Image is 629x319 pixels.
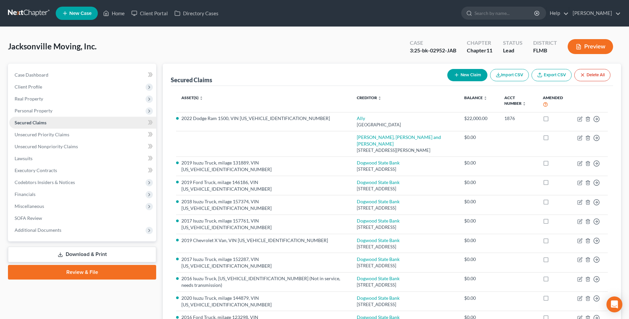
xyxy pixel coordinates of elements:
[357,134,441,147] a: [PERSON_NAME], [PERSON_NAME] and [PERSON_NAME]
[15,215,42,221] span: SOFA Review
[15,108,52,113] span: Personal Property
[464,218,494,224] div: $0.00
[181,218,346,231] li: 2017 Isuzu Truck, milage 157761, VIN [US_VEHICLE_IDENTIFICATION_NUMBER]
[15,132,69,137] span: Unsecured Priority Claims
[537,91,572,112] th: Amended
[181,179,346,192] li: 2019 Ford Truck, milage 146186, VIN [US_VEHICLE_IDENTIFICATION_NUMBER]
[357,115,365,121] a: Ally
[15,144,78,149] span: Unsecured Nonpriority Claims
[15,203,44,209] span: Miscellaneous
[533,39,557,47] div: District
[464,295,494,301] div: $0.00
[8,41,96,51] span: Jacksonville Moving, Inc.
[181,275,346,288] li: 2016 Isuzu Truck, [US_VEHICLE_IDENTIFICATION_NUMBER] (Not in service, needs transmission)
[181,256,346,269] li: 2017 Isuzu Truck, milage 152287, VIN [US_VEHICLE_IDENTIFICATION_NUMBER]
[490,69,529,81] button: Import CSV
[464,115,494,122] div: $22,000.00
[69,11,92,16] span: New Case
[9,69,156,81] a: Case Dashboard
[464,159,494,166] div: $0.00
[503,39,523,47] div: Status
[464,198,494,205] div: $0.00
[181,198,346,212] li: 2018 Isuzu Truck, milage 157374, VIN [US_VEHICLE_IDENTIFICATION_NUMBER]
[357,147,454,154] div: [STREET_ADDRESS][PERSON_NAME]
[181,295,346,308] li: 2020 Isuzu Truck, milage 144879, VIN [US_VEHICLE_IDENTIFICATION_NUMBER]
[532,69,572,81] a: Export CSV
[357,205,454,211] div: [STREET_ADDRESS]
[15,96,43,101] span: Real Property
[410,39,456,47] div: Case
[357,186,454,192] div: [STREET_ADDRESS]
[9,164,156,176] a: Executory Contracts
[15,191,35,197] span: Financials
[357,295,400,301] a: Dogwood State Bank
[181,237,346,244] li: 2019 Chevrolet X Van, VIN [US_VEHICLE_IDENTIFICATION_NUMBER]
[357,244,454,250] div: [STREET_ADDRESS]
[464,95,487,100] a: Balance unfold_more
[15,179,75,185] span: Codebtors Insiders & Notices
[474,7,535,19] input: Search by name...
[9,129,156,141] a: Unsecured Priority Claims
[9,153,156,164] a: Lawsuits
[357,263,454,269] div: [STREET_ADDRESS]
[357,122,454,128] div: [GEOGRAPHIC_DATA]
[464,275,494,282] div: $0.00
[199,96,203,100] i: unfold_more
[410,47,456,54] div: 3:25-bk-02952-JAB
[8,265,156,280] a: Review & File
[464,179,494,186] div: $0.00
[464,237,494,244] div: $0.00
[464,134,494,141] div: $0.00
[171,7,222,19] a: Directory Cases
[467,39,492,47] div: Chapter
[486,47,492,53] span: 11
[569,7,621,19] a: [PERSON_NAME]
[546,7,569,19] a: Help
[15,120,46,125] span: Secured Claims
[357,218,400,223] a: Dogwood State Bank
[464,256,494,263] div: $0.00
[357,282,454,288] div: [STREET_ADDRESS]
[15,72,48,78] span: Case Dashboard
[447,69,487,81] button: New Claim
[522,102,526,106] i: unfold_more
[357,166,454,172] div: [STREET_ADDRESS]
[574,69,610,81] button: Delete All
[357,95,382,100] a: Creditor unfold_more
[9,141,156,153] a: Unsecured Nonpriority Claims
[9,212,156,224] a: SOFA Review
[128,7,171,19] a: Client Portal
[181,115,346,122] li: 2022 Dodge Ram 1500, VIN [US_VEHICLE_IDENTIFICATION_NUMBER]
[15,167,57,173] span: Executory Contracts
[533,47,557,54] div: FLMB
[357,160,400,165] a: Dogwood State Bank
[15,84,42,90] span: Client Profile
[171,76,212,84] div: Secured Claims
[503,47,523,54] div: Lead
[357,224,454,230] div: [STREET_ADDRESS]
[357,256,400,262] a: Dogwood State Bank
[606,296,622,312] div: Open Intercom Messenger
[9,117,156,129] a: Secured Claims
[467,47,492,54] div: Chapter
[357,199,400,204] a: Dogwood State Bank
[181,159,346,173] li: 2019 Isuzu Truck, milage 131889, VIN [US_VEHICLE_IDENTIFICATION_NUMBER]
[357,301,454,308] div: [STREET_ADDRESS]
[15,156,32,161] span: Lawsuits
[8,247,156,262] a: Download & Print
[357,237,400,243] a: Dogwood State Bank
[568,39,613,54] button: Preview
[357,276,400,281] a: Dogwood State Bank
[483,96,487,100] i: unfold_more
[181,95,203,100] a: Asset(s) unfold_more
[504,95,526,106] a: Acct Number unfold_more
[357,179,400,185] a: Dogwood State Bank
[15,227,61,233] span: Additional Documents
[504,115,532,122] div: 1876
[100,7,128,19] a: Home
[378,96,382,100] i: unfold_more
